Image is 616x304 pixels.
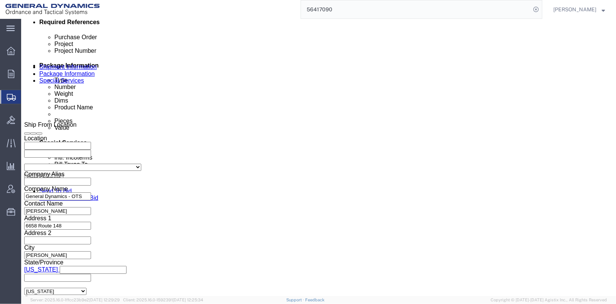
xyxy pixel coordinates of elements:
span: Server: 2025.16.0-1ffcc23b9e2 [30,298,120,302]
span: Tim Schaffer [553,5,596,14]
input: Search for shipment number, reference number [301,0,531,18]
img: logo [5,4,100,15]
a: Feedback [305,298,324,302]
span: Copyright © [DATE]-[DATE] Agistix Inc., All Rights Reserved [491,297,607,303]
span: Client: 2025.16.0-1592391 [123,298,203,302]
a: Support [286,298,305,302]
span: [DATE] 12:25:34 [173,298,203,302]
button: [PERSON_NAME] [553,5,605,14]
span: [DATE] 12:29:29 [89,298,120,302]
iframe: FS Legacy Container [21,19,616,296]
